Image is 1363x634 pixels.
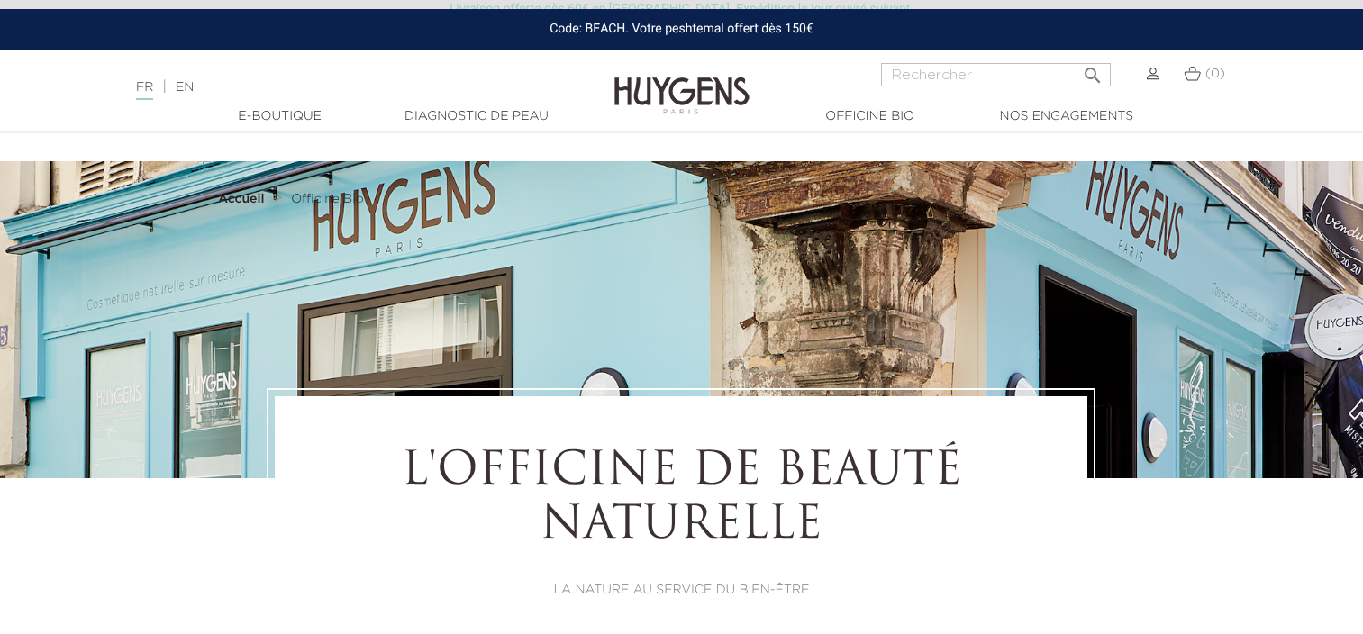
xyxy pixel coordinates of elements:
a: Officine Bio [780,107,960,126]
input: Rechercher [881,63,1111,86]
a: Officine Bio [291,192,364,206]
a: E-Boutique [190,107,370,126]
div: | [127,77,554,98]
a: Diagnostic de peau [386,107,567,126]
a: EN [176,81,194,94]
h1: L'OFFICINE DE BEAUTÉ NATURELLE [324,446,1038,554]
a: Accueil [218,192,268,206]
i:  [1082,59,1104,81]
a: Nos engagements [977,107,1157,126]
span: Officine Bio [291,193,364,205]
strong: Accueil [218,193,265,205]
a: FR [136,81,153,100]
p: LA NATURE AU SERVICE DU BIEN-ÊTRE [324,581,1038,600]
img: Huygens [614,48,750,117]
button:  [1077,58,1109,82]
span: (0) [1205,68,1225,80]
